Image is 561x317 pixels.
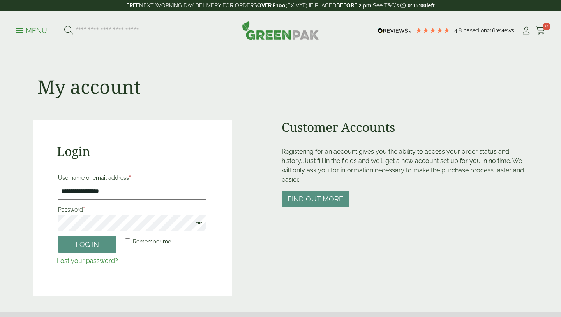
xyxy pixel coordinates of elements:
p: Menu [16,26,47,35]
strong: FREE [126,2,139,9]
strong: OVER £100 [257,2,286,9]
h2: Customer Accounts [282,120,528,135]
span: Based on [463,27,487,33]
img: GreenPak Supplies [242,21,319,40]
button: Log in [58,236,116,253]
img: REVIEWS.io [378,28,411,33]
button: Find out more [282,191,349,207]
span: 0:15:00 [408,2,426,9]
span: 0 [543,23,550,30]
a: Lost your password? [57,257,118,264]
span: 216 [487,27,495,33]
h2: Login [57,144,208,159]
span: Remember me [133,238,171,245]
a: See T&C's [373,2,399,9]
label: Password [58,204,206,215]
h1: My account [37,75,141,98]
a: 0 [536,25,545,37]
span: 4.8 [454,27,463,33]
strong: BEFORE 2 pm [336,2,371,9]
label: Username or email address [58,172,206,183]
div: 4.79 Stars [415,27,450,34]
a: Find out more [282,196,349,203]
p: Registering for an account gives you the ability to access your order status and history. Just fi... [282,147,528,184]
i: My Account [521,27,531,35]
span: reviews [495,27,514,33]
span: left [427,2,435,9]
i: Cart [536,27,545,35]
input: Remember me [125,238,130,243]
a: Menu [16,26,47,34]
